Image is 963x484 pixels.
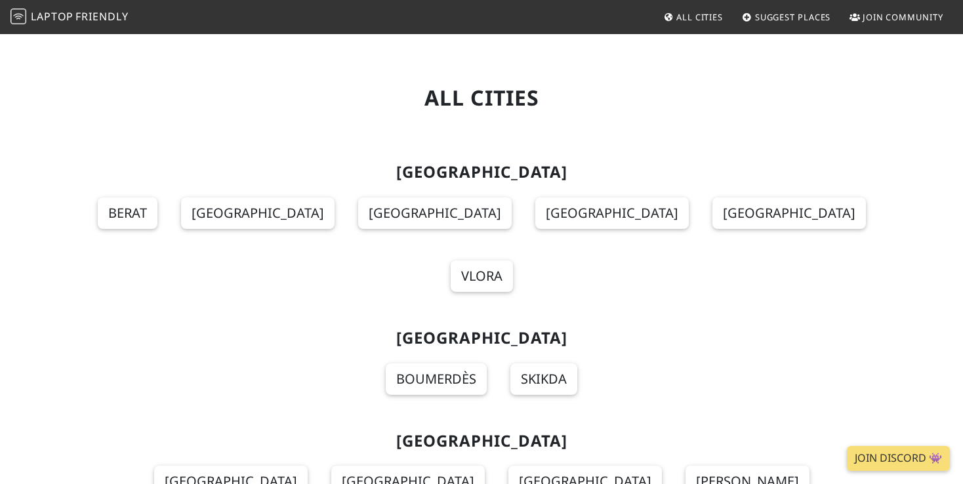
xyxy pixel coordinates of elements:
a: Vlora [451,260,513,292]
a: All Cities [658,5,728,29]
a: [GEOGRAPHIC_DATA] [358,197,512,229]
a: Suggest Places [737,5,836,29]
span: Friendly [75,9,128,24]
a: LaptopFriendly LaptopFriendly [10,6,129,29]
h1: All Cities [56,85,907,110]
a: Skikda [510,363,577,395]
img: LaptopFriendly [10,9,26,24]
span: Suggest Places [755,11,831,23]
a: Join Community [844,5,949,29]
h2: [GEOGRAPHIC_DATA] [56,163,907,182]
h2: [GEOGRAPHIC_DATA] [56,329,907,348]
span: All Cities [676,11,723,23]
a: [GEOGRAPHIC_DATA] [535,197,689,229]
a: [GEOGRAPHIC_DATA] [181,197,335,229]
a: Boumerdès [386,363,487,395]
a: [GEOGRAPHIC_DATA] [712,197,866,229]
a: Join Discord 👾 [847,446,950,471]
a: Berat [98,197,157,229]
h2: [GEOGRAPHIC_DATA] [56,432,907,451]
span: Laptop [31,9,73,24]
span: Join Community [863,11,943,23]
